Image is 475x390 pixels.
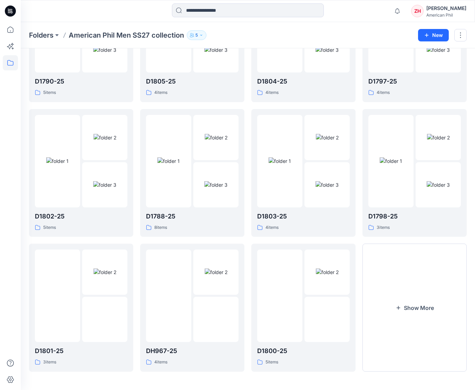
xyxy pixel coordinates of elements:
[195,31,198,39] p: 5
[377,224,390,231] p: 3 items
[368,77,461,86] p: D1797-25
[251,244,356,372] a: folder 1folder 2folder 3D1800-255items
[43,359,56,366] p: 3 items
[35,77,127,86] p: D1790-25
[265,89,279,96] p: 4 items
[93,316,116,323] img: folder 3
[316,316,339,323] img: folder 3
[29,244,133,372] a: folder 1folder 2folder 3D1801-253items
[427,181,450,188] img: folder 3
[140,244,244,372] a: folder 1folder 2folder 3DH967-254items
[204,316,227,323] img: folder 3
[362,109,467,237] a: folder 1folder 2folder 3D1798-253items
[257,346,350,356] p: D1800-25
[204,181,227,188] img: folder 3
[269,292,291,300] img: folder 1
[154,89,167,96] p: 4 items
[265,224,279,231] p: 4 items
[43,89,56,96] p: 5 items
[154,224,167,231] p: 8 items
[154,359,167,366] p: 4 items
[411,5,424,17] div: ZH
[35,346,127,356] p: D1801-25
[377,89,390,96] p: 4 items
[205,134,227,141] img: folder 2
[204,46,227,53] img: folder 3
[140,109,244,237] a: folder 1folder 2folder 3D1788-258items
[316,269,339,276] img: folder 2
[29,30,54,40] a: Folders
[269,157,291,165] img: folder 1
[146,346,239,356] p: DH967-25
[418,29,449,41] button: New
[146,77,239,86] p: D1805-25
[43,224,56,231] p: 5 items
[93,46,116,53] img: folder 3
[257,77,350,86] p: D1804-25
[93,181,116,188] img: folder 3
[316,46,339,53] img: folder 3
[157,292,180,300] img: folder 1
[187,30,206,40] button: 5
[265,359,278,366] p: 5 items
[316,134,339,141] img: folder 2
[29,109,133,237] a: folder 1folder 2folder 3D1802-255items
[251,109,356,237] a: folder 1folder 2folder 3D1803-254items
[380,157,402,165] img: folder 1
[46,292,69,300] img: folder 1
[426,12,466,18] div: American Phil
[426,4,466,12] div: [PERSON_NAME]
[94,134,116,141] img: folder 2
[69,30,184,40] p: American Phil Men SS27 collection
[368,212,461,221] p: D1798-25
[316,181,339,188] img: folder 3
[205,269,227,276] img: folder 2
[362,244,467,372] button: Show More
[46,157,69,165] img: folder 1
[35,212,127,221] p: D1802-25
[146,212,239,221] p: D1788-25
[427,46,450,53] img: folder 3
[94,269,116,276] img: folder 2
[427,134,450,141] img: folder 2
[257,212,350,221] p: D1803-25
[157,157,180,165] img: folder 1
